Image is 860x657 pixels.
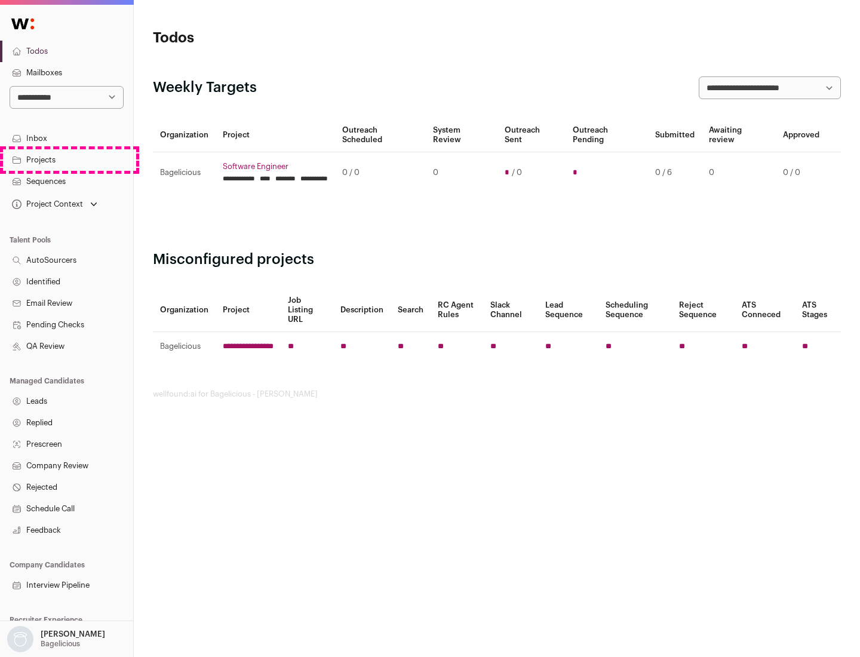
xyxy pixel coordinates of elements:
[281,288,333,332] th: Job Listing URL
[153,389,841,399] footer: wellfound:ai for Bagelicious - [PERSON_NAME]
[153,78,257,97] h2: Weekly Targets
[153,152,216,194] td: Bagelicious
[776,152,827,194] td: 0 / 0
[216,288,281,332] th: Project
[223,162,328,171] a: Software Engineer
[702,152,776,194] td: 0
[702,118,776,152] th: Awaiting review
[431,288,483,332] th: RC Agent Rules
[10,196,100,213] button: Open dropdown
[538,288,598,332] th: Lead Sequence
[153,250,841,269] h2: Misconfigured projects
[426,152,497,194] td: 0
[41,639,80,649] p: Bagelicious
[333,288,391,332] th: Description
[512,168,522,177] span: / 0
[795,288,841,332] th: ATS Stages
[153,288,216,332] th: Organization
[5,626,107,652] button: Open dropdown
[391,288,431,332] th: Search
[735,288,794,332] th: ATS Conneced
[10,199,83,209] div: Project Context
[153,332,216,361] td: Bagelicious
[483,288,538,332] th: Slack Channel
[776,118,827,152] th: Approved
[335,152,426,194] td: 0 / 0
[153,118,216,152] th: Organization
[648,118,702,152] th: Submitted
[497,118,566,152] th: Outreach Sent
[216,118,335,152] th: Project
[335,118,426,152] th: Outreach Scheduled
[426,118,497,152] th: System Review
[598,288,672,332] th: Scheduling Sequence
[7,626,33,652] img: nopic.png
[41,630,105,639] p: [PERSON_NAME]
[648,152,702,194] td: 0 / 6
[566,118,647,152] th: Outreach Pending
[5,12,41,36] img: Wellfound
[672,288,735,332] th: Reject Sequence
[153,29,382,48] h1: Todos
